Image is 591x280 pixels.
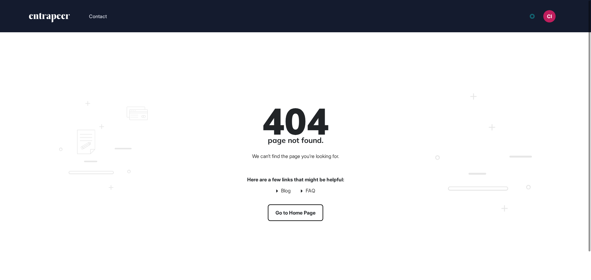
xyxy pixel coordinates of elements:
[247,177,344,182] div: Here are a few links that might be helpful:
[28,13,70,25] a: entrapeer-logo
[252,154,339,159] div: We can’t find the page you’re looking for.
[268,204,323,221] a: Go to Home Page
[306,188,315,194] a: FAQ
[268,136,324,144] div: page not found.
[543,10,556,22] button: Ci
[89,12,107,20] button: Contact
[281,188,291,194] a: Blog
[262,105,329,136] div: 404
